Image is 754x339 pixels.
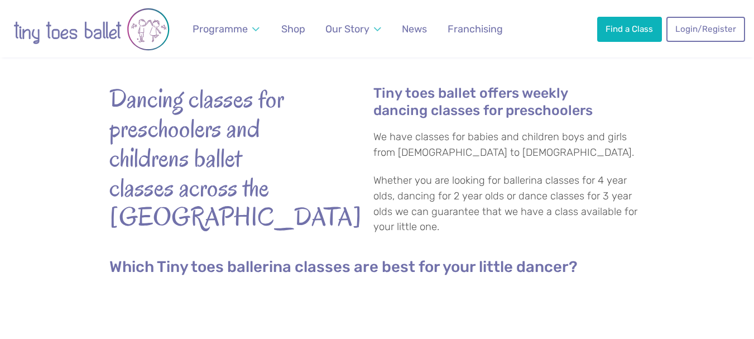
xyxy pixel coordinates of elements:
[281,23,305,35] span: Shop
[373,173,645,235] p: Whether you are looking for ballerina classes for 4 year olds, dancing for 2 year olds or dance c...
[276,17,310,42] a: Shop
[443,17,508,42] a: Franchising
[397,17,432,42] a: News
[373,104,593,119] a: dancing classes for preschoolers
[666,17,745,41] a: Login/Register
[325,23,369,35] span: Our Story
[188,17,265,42] a: Programme
[373,84,645,119] h4: Tiny toes ballet offers weekly
[320,17,386,42] a: Our Story
[373,130,645,160] p: We have classes for babies and children boys and girls from [DEMOGRAPHIC_DATA] to [DEMOGRAPHIC_DA...
[193,23,248,35] span: Programme
[402,23,427,35] span: News
[109,257,645,276] h2: Which Tiny toes ballerina classes are best for your little dancer?
[597,17,662,41] a: Find a Class
[448,23,503,35] span: Franchising
[109,84,310,232] strong: Dancing classes for preschoolers and childrens ballet classes across the [GEOGRAPHIC_DATA]
[13,6,170,52] img: tiny toes ballet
